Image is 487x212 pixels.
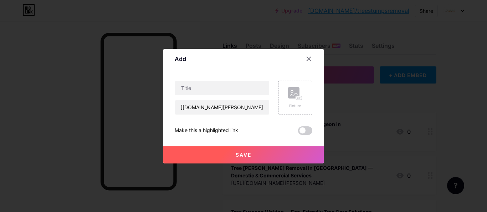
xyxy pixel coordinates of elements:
button: Save [163,146,324,163]
span: Save [236,152,252,158]
div: Picture [288,103,302,108]
input: URL [175,100,269,115]
div: Make this a highlighted link [175,126,238,135]
div: Add [175,55,186,63]
input: Title [175,81,269,95]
